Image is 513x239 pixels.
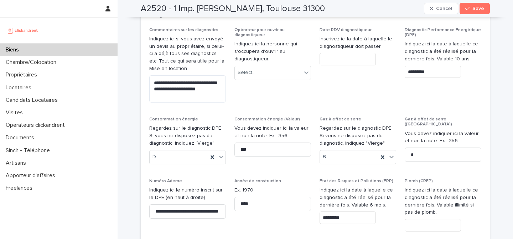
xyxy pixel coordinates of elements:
span: B [323,153,326,161]
p: Indiquez ici le numéro inscrit sur le DPE (en haut à droite) [149,186,226,201]
p: Artisans [3,160,32,166]
span: Consommation énergie [149,117,198,121]
span: Plomb (CREP) [405,179,433,183]
p: Propriétaires [3,71,43,78]
span: Save [472,6,484,11]
span: Date RDV diagnostiqueur [320,28,372,32]
span: Etat des Risques et Pollutions (ERP) [320,179,393,183]
p: Locataires [3,84,37,91]
p: Indiquez ici la date à laquelle ce diagnostic a été réalisé pour la dernière fois. Valable 10 ans [405,40,481,63]
p: Candidats Locataires [3,97,63,104]
p: Indiquez ici la date à laquelle ce diagnostic a été réalisé pour la dernière fois. Valable 6 mois. [320,186,396,209]
p: Regardez sur le diagnostic DPE Si vous ne disposez pas du diagnostic, indiquez "Vierge" [149,125,226,147]
p: Freelances [3,185,38,191]
p: Indiquez ici la date à laquelle ce diagnostic a été réalisé pour la dernière fois. Valable illimi... [405,186,481,216]
span: Année de construction [234,179,281,183]
p: Vous devez indiquer ici la valeur et non la note. Ex : 356 [234,125,311,140]
p: Operateurs clickandrent [3,122,71,129]
button: Save [460,3,490,14]
p: Ex: 1970 [234,186,311,194]
p: Sinch - Téléphone [3,147,56,154]
span: D [152,153,156,161]
img: UCB0brd3T0yccxBKYDjQ [6,23,40,38]
p: Documents [3,134,40,141]
p: Indiquez ici si vous avez envoyé un devis au propriétaire, si celui-ci a déjà tous ses diagnostic... [149,35,226,73]
span: Opérateur pour ouvrir au diagnostiqueur [234,28,285,37]
span: Cancel [436,6,452,11]
span: Gaz à effet de serre [320,117,361,121]
p: Chambre/Colocation [3,59,62,66]
p: Regardez sur le diagnostic DPE Si vous ne disposez pas du diagnostic, indiquez "Vierge" [320,125,396,147]
span: Commentaires sur les diagnostics [149,28,218,32]
h2: A2520 - 1 Imp. [PERSON_NAME], Toulouse 31300 [141,4,325,14]
p: Inscrivez ici la date à laquelle le diagnostiqueur doit passer [320,35,396,50]
button: Cancel [424,3,458,14]
span: Diagnostic Performance Energétique (DPE) [405,28,481,37]
p: Apporteur d'affaires [3,172,61,179]
div: Select... [238,69,255,76]
p: Indiquez ici la personne qui s'occupera d'ouvrir au diagnostiqueur. [234,40,311,63]
p: Biens [3,46,25,53]
span: Numéro Ademe [149,179,182,183]
p: Visites [3,109,28,116]
span: Consommation énergie (Valeur) [234,117,300,121]
span: Gaz à effet de serre ([GEOGRAPHIC_DATA]) [405,117,452,126]
p: Vous devez indiquer ici la valeur et non la note. Ex : 356 [405,130,481,145]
